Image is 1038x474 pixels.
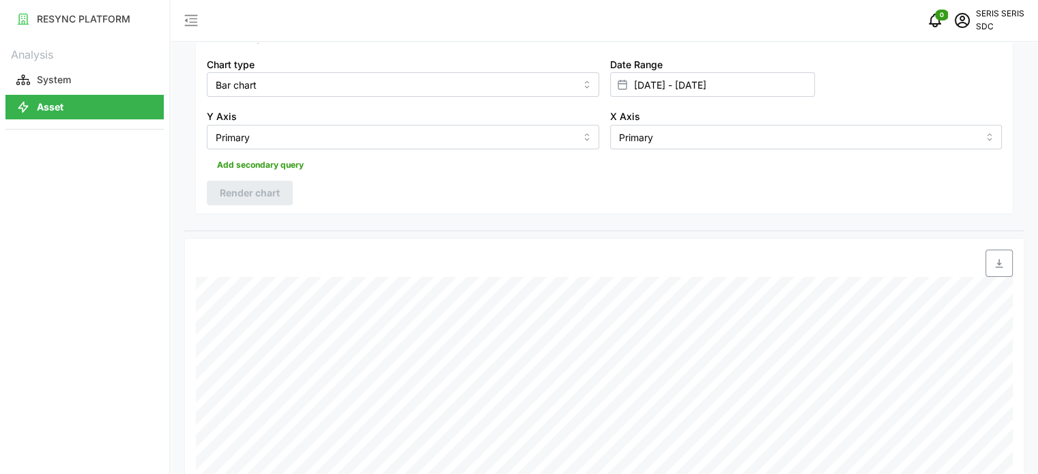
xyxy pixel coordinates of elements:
p: Asset [37,100,63,114]
button: Render chart [207,181,293,205]
p: SDC [976,20,1024,33]
span: Add secondary query [217,155,304,175]
label: Chart type [207,57,255,72]
input: Select date range [610,72,815,97]
label: X Axis [610,109,640,124]
a: System [5,66,164,93]
input: Select chart type [207,72,599,97]
button: RESYNC PLATFORM [5,7,164,31]
p: RESYNC PLATFORM [37,12,130,26]
span: Render chart [220,181,280,205]
a: RESYNC PLATFORM [5,5,164,33]
label: Date Range [610,57,663,72]
button: Asset [5,95,164,119]
button: System [5,68,164,92]
p: SERIS SERIS [976,8,1024,20]
button: notifications [921,7,949,34]
label: Y Axis [207,109,237,124]
p: System [37,73,71,87]
span: 0 [940,10,944,20]
a: Asset [5,93,164,121]
button: schedule [949,7,976,34]
button: Add secondary query [207,155,314,175]
p: Analysis [5,44,164,63]
input: Select X axis [610,125,1003,149]
input: Select Y axis [207,125,599,149]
